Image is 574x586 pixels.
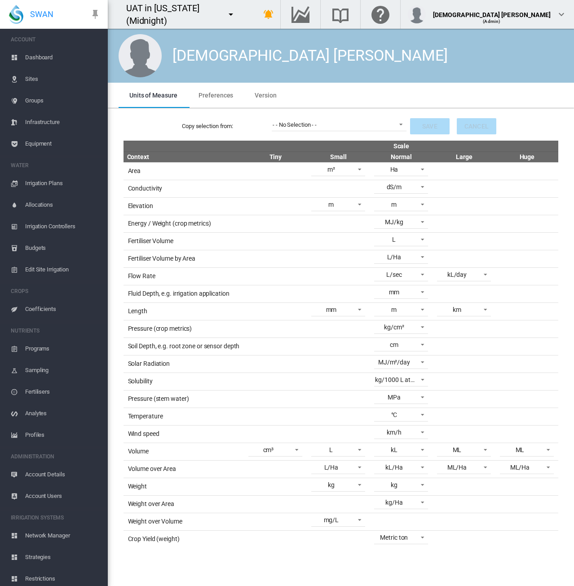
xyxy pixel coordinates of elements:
div: mm [389,289,400,296]
th: Large [433,151,495,162]
span: Account Users [25,485,101,507]
md-icon: icon-chevron-down [556,9,567,20]
div: kL/day [447,271,467,278]
td: Weight [124,478,244,495]
span: Equipment [25,133,101,155]
span: Sampling [25,360,101,381]
td: Area [124,162,244,180]
div: m [391,201,397,208]
span: Programs [25,338,101,360]
div: ML [453,446,462,453]
span: Dashboard [25,47,101,68]
span: Strategies [25,546,101,568]
div: cm [390,341,398,348]
div: kg/1000 L at 15°C [375,376,425,383]
div: cm³ [263,446,274,453]
div: Metric ton [380,534,408,541]
span: WATER [11,158,101,173]
span: ADMINISTRATION [11,449,101,464]
td: Weight over Volume [124,513,244,530]
div: ML [516,446,525,453]
td: Fertiliser Volume [124,232,244,250]
th: Small [307,151,370,162]
div: L/sec [386,271,402,278]
img: profile.jpg [408,5,426,23]
td: Volume over Area [124,460,244,478]
div: L/Ha [387,253,402,261]
div: mm [326,306,337,313]
td: Conductivity [124,180,244,197]
span: Network Manager [25,525,101,546]
td: Solar Radiation [124,355,244,373]
td: Weight over Area [124,495,244,513]
span: Profiles [25,424,101,446]
span: Account Details [25,464,101,485]
div: L/Ha [324,464,339,471]
td: Wind speed [124,425,244,443]
img: SWAN-Landscape-Logo-Colour-drop.png [9,5,23,24]
span: SWAN [30,9,53,20]
span: Fertilisers [25,381,101,403]
div: ML/Ha [447,464,467,471]
td: Energy / Weight (crop metrics) [124,215,244,232]
span: Version [255,92,276,99]
div: - - No Selection - - [273,121,317,128]
div: m [328,201,334,208]
td: Solubility [124,373,244,390]
td: Temperature [124,408,244,425]
span: Infrastructure [25,111,101,133]
span: Allocations [25,194,101,216]
span: IRRIGATION SYSTEMS [11,511,101,525]
div: ML/Ha [510,464,530,471]
button: Save [410,118,450,134]
div: km/h [387,429,402,436]
div: kg [391,481,397,488]
div: [DEMOGRAPHIC_DATA] [PERSON_NAME] [433,7,551,16]
div: °C [391,411,397,418]
span: Irrigation Controllers [25,216,101,237]
div: km [453,306,461,313]
span: (Admin) [483,19,500,24]
span: NUTRIENTS [11,324,101,338]
div: m [391,306,397,313]
div: kg/Ha [385,499,403,506]
md-icon: icon-pin [90,9,101,20]
span: Irrigation Plans [25,173,101,194]
div: L [329,446,333,453]
span: Coefficients [25,298,101,320]
div: kg [328,481,335,488]
div: mg/L [324,516,339,524]
div: UAT in [US_STATE] (Midnight) [126,2,221,27]
div: dS/m [387,183,402,191]
td: Fertiliser Volume by Area [124,250,244,267]
div: MPa [388,394,401,401]
span: Budgets [25,237,101,259]
td: Flow Rate [124,267,244,285]
td: Elevation [124,197,244,215]
th: Scale [244,141,558,151]
div: Ha [390,166,398,173]
span: Edit Site Irrigation [25,259,101,280]
td: Soil Depth, e.g. root zone or sensor depth [124,337,244,355]
th: Context [124,151,244,162]
div: [DEMOGRAPHIC_DATA] [PERSON_NAME] [172,45,448,67]
div: m² [327,166,335,173]
md-icon: Go to the Data Hub [290,9,311,20]
span: Units of Measure [129,92,177,99]
div: L [392,236,396,243]
span: Sites [25,68,101,90]
button: icon-bell-ring [260,5,278,23]
md-icon: icon-bell-ring [263,9,274,20]
button: icon-menu-down [222,5,240,23]
div: MJ/m²/day [378,359,410,366]
md-icon: Search the knowledge base [330,9,351,20]
md-icon: icon-menu-down [225,9,236,20]
td: Pressure (crop metrics) [124,320,244,337]
button: Cancel [457,118,496,134]
div: kL/Ha [385,464,403,471]
span: Analytes [25,403,101,424]
span: Groups [25,90,101,111]
td: Length [124,302,244,320]
td: Pressure (stem water) [124,390,244,408]
span: CROPS [11,284,101,298]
